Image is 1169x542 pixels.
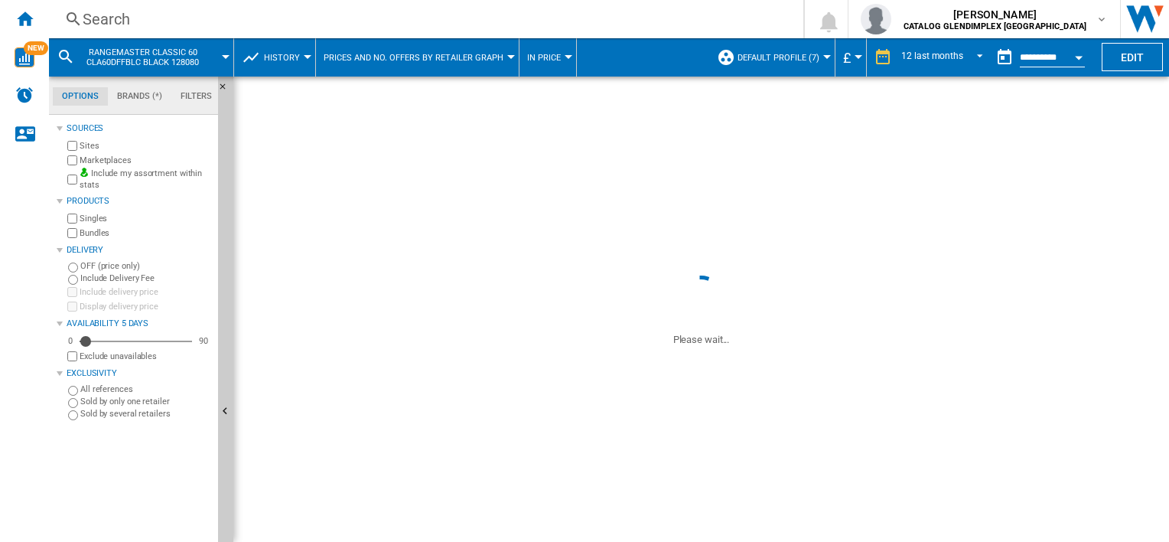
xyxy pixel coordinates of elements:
span: NEW [24,41,48,55]
span: [PERSON_NAME] [904,7,1086,22]
b: CATALOG GLENDIMPLEX [GEOGRAPHIC_DATA] [904,21,1086,31]
img: profile.jpg [861,4,891,34]
img: wise-card.svg [15,47,34,67]
div: Search [83,8,764,30]
img: alerts-logo.svg [15,86,34,104]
